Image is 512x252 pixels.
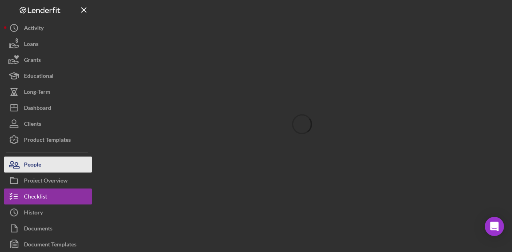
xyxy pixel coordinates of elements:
[4,157,92,173] button: People
[24,157,41,175] div: People
[4,52,92,68] button: Grants
[4,204,92,220] button: History
[24,20,44,38] div: Activity
[24,100,51,118] div: Dashboard
[4,68,92,84] button: Educational
[485,217,504,236] div: Open Intercom Messenger
[4,173,92,189] button: Project Overview
[24,116,41,134] div: Clients
[4,189,92,204] button: Checklist
[4,20,92,36] button: Activity
[4,84,92,100] button: Long-Term
[24,189,47,206] div: Checklist
[24,220,52,238] div: Documents
[24,204,43,222] div: History
[24,68,54,86] div: Educational
[24,173,68,190] div: Project Overview
[4,116,92,132] button: Clients
[24,52,41,70] div: Grants
[4,220,92,236] button: Documents
[24,36,38,54] div: Loans
[4,100,92,116] button: Dashboard
[24,84,50,102] div: Long-Term
[24,132,71,150] div: Product Templates
[4,132,92,148] button: Product Templates
[4,36,92,52] button: Loans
